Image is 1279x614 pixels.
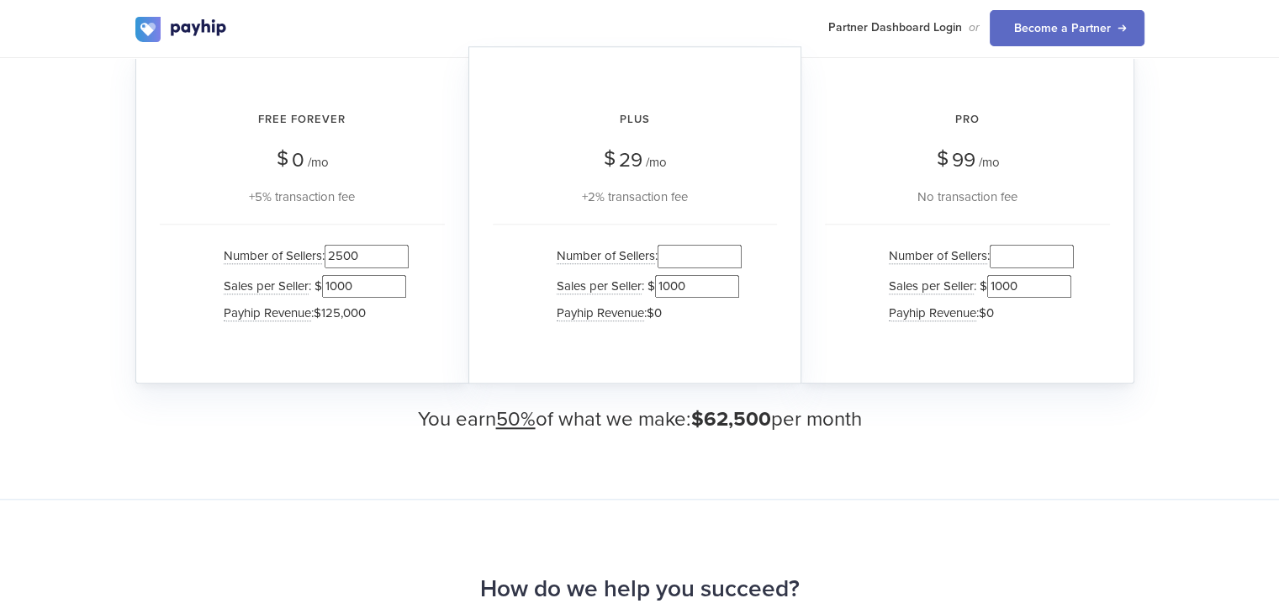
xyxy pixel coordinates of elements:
[889,305,976,321] span: Payhip Revenue
[990,10,1144,46] a: Become a Partner
[557,305,644,321] span: Payhip Revenue
[937,140,949,177] span: $
[979,155,1000,170] span: /mo
[135,17,228,42] img: logo.svg
[880,301,1074,326] li: :
[604,140,616,177] span: $
[493,98,777,142] h2: Plus
[215,272,409,301] li: : $
[557,278,642,294] span: Sales per Seller
[277,140,288,177] span: $
[548,272,742,301] li: : $
[979,305,994,320] span: $0
[952,148,975,172] span: 99
[548,241,742,271] li: :
[224,278,309,294] span: Sales per Seller
[646,155,667,170] span: /mo
[889,278,974,294] span: Sales per Seller
[619,148,642,172] span: 29
[160,98,445,142] h2: Free Forever
[160,187,445,207] div: +5% transaction fee
[215,301,409,326] li: :
[224,305,311,321] span: Payhip Revenue
[647,305,662,320] span: $0
[135,409,1144,431] h3: You earn of what we make: per month
[224,248,322,264] span: Number of Sellers
[889,248,987,264] span: Number of Sellers
[496,407,536,431] u: 50%
[493,187,777,207] div: +2% transaction fee
[825,98,1110,142] h2: Pro
[880,241,1074,271] li: :
[135,567,1144,611] h2: How do we help you succeed?
[691,407,771,431] span: $62,500
[548,301,742,326] li: :
[292,148,304,172] span: 0
[308,155,329,170] span: /mo
[825,187,1110,207] div: No transaction fee
[557,248,655,264] span: Number of Sellers
[314,305,366,320] span: $125,000
[880,272,1074,301] li: : $
[215,241,409,271] li: :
